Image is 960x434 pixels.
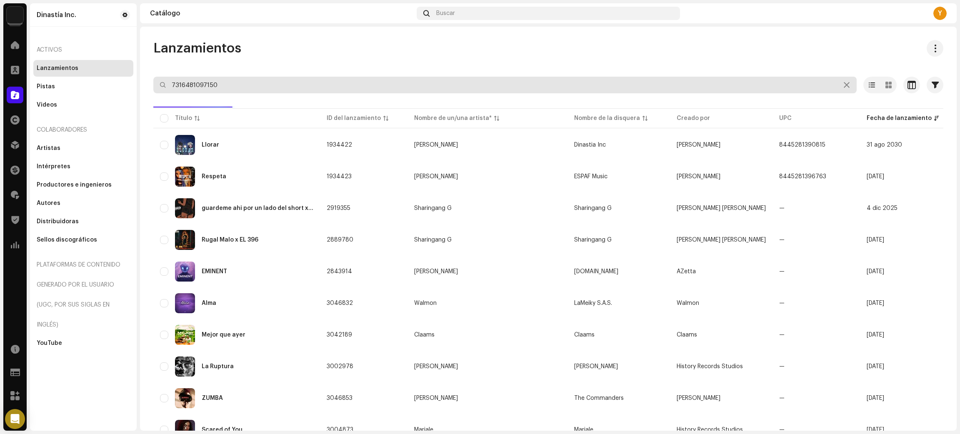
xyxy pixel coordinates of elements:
[867,427,884,433] span: 9 oct 2025
[327,300,353,306] span: 3046832
[574,364,618,369] span: Hanner Boy
[779,300,785,306] span: —
[33,255,133,335] div: Plataformas de contenido generado por el usuario (UGC, por sus siglas en inglés)
[779,237,785,243] span: —
[867,174,884,180] span: 24 jul 2030
[7,7,23,23] img: 48257be4-38e1-423f-bf03-81300282f8d9
[33,78,133,95] re-m-nav-item: Pistas
[37,12,76,18] div: Dinastía Inc.
[202,300,216,306] div: Alma
[202,332,245,338] div: Mejor que ayer
[33,140,133,157] re-m-nav-item: Artistas
[779,269,785,274] span: —
[677,427,743,433] span: History Records Studios
[414,364,561,369] span: Hanner Boy
[33,213,133,230] re-m-nav-item: Distribuidoras
[202,237,258,243] div: Rugal Malo x EL 396
[779,205,785,211] span: —
[37,200,60,207] div: Autores
[414,269,458,274] div: [PERSON_NAME]
[677,300,699,306] span: Walmon
[414,237,561,243] span: Sharingang G
[175,198,195,218] img: d8b4e9c2-c620-484f-93c7-4a1f816aa9a8
[574,395,624,401] span: The Commanders
[867,205,897,211] span: 4 dic 2025
[33,97,133,113] re-m-nav-item: Videos
[574,114,640,122] div: Nombre de la disquera
[175,293,195,313] img: 1e8e0197-fbfb-4de0-9077-e2a25cf9baa8
[37,145,60,152] div: Artistas
[175,325,195,345] img: e80d04bb-5de9-48d0-938b-c60bcec7c7df
[327,364,353,369] span: 3002978
[414,237,452,243] div: Sharingang G
[414,142,458,148] div: [PERSON_NAME]
[933,7,947,20] div: Y
[677,174,720,180] span: Estrella Villavicencio
[414,332,561,338] span: Claams
[153,77,857,93] input: Buscar
[327,174,352,180] span: 1934423
[414,300,437,306] div: Walmon
[37,102,57,108] div: Videos
[202,142,219,148] div: Llorar
[175,167,195,187] img: 26361a7f-6aac-4f18-b65d-fc99a07c96f2
[175,230,195,250] img: 29a08fdf-a645-4b7b-9ad1-fa13ce26d8c2
[414,300,561,306] span: Walmon
[327,142,352,148] span: 1934422
[202,205,313,211] div: guardeme ahi por un lado del short x El 396
[414,395,458,401] div: [PERSON_NAME]
[867,300,884,306] span: 18 oct 2025
[37,182,112,188] div: Productores e ingenieros
[574,427,593,433] span: Mariale
[202,364,234,369] div: La Ruptura
[574,332,595,338] span: Claams
[33,177,133,193] re-m-nav-item: Productores e ingenieros
[414,395,561,401] span: Tayler
[33,120,133,140] re-a-nav-header: Colaboradores
[867,364,884,369] span: 11 oct 2025
[414,142,561,148] span: Estrella Os
[327,237,353,243] span: 2889780
[867,142,902,148] span: 31 ago 2030
[414,174,458,180] div: [PERSON_NAME]
[33,40,133,60] div: Activos
[779,395,785,401] span: —
[37,163,70,170] div: Intérpretes
[574,205,612,211] span: Sharingang G
[414,427,561,433] span: Mariale
[175,357,195,377] img: 738627c3-6331-4fba-9ed4-a2cacf0b0188
[677,395,720,401] span: Tayler
[33,335,133,352] re-m-nav-item: YouTube
[175,388,195,408] img: 9db7479b-a0ed-4693-ba83-e25935c80684
[327,269,352,274] span: 2843914
[414,269,561,274] span: AZetta Beat
[37,340,62,347] div: YouTube
[37,237,97,243] div: Sellos discográficos
[414,205,561,211] span: Sharingang G
[327,332,352,338] span: 3042189
[677,269,696,274] span: AZetta
[677,332,697,338] span: Claams
[677,237,766,243] span: Santiago Alejandro Muñoz Arroyo
[677,364,743,369] span: History Records Studios
[33,60,133,77] re-m-nav-item: Lanzamientos
[414,364,458,369] div: [PERSON_NAME]
[574,174,607,180] span: ESPAF Music
[33,232,133,248] re-m-nav-item: Sellos discográficos
[414,205,452,211] div: Sharingang G
[202,395,223,401] div: ZUMBA
[5,409,25,429] div: Open Intercom Messenger
[779,427,785,433] span: —
[327,114,381,122] div: ID del lanzamiento
[574,237,612,243] span: Sharingang G
[574,142,606,148] span: Dinastia Inc
[867,237,884,243] span: 22 oct 2025
[327,205,350,211] span: 2919355
[677,142,720,148] span: Estrella Villavicencio
[33,158,133,175] re-m-nav-item: Intérpretes
[414,427,433,433] div: Mariale
[150,10,413,17] div: Catálogo
[414,114,492,122] div: Nombre de un/una artista*
[175,135,195,155] img: 8b809061-a9c4-4a50-87b2-cf009b65ce56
